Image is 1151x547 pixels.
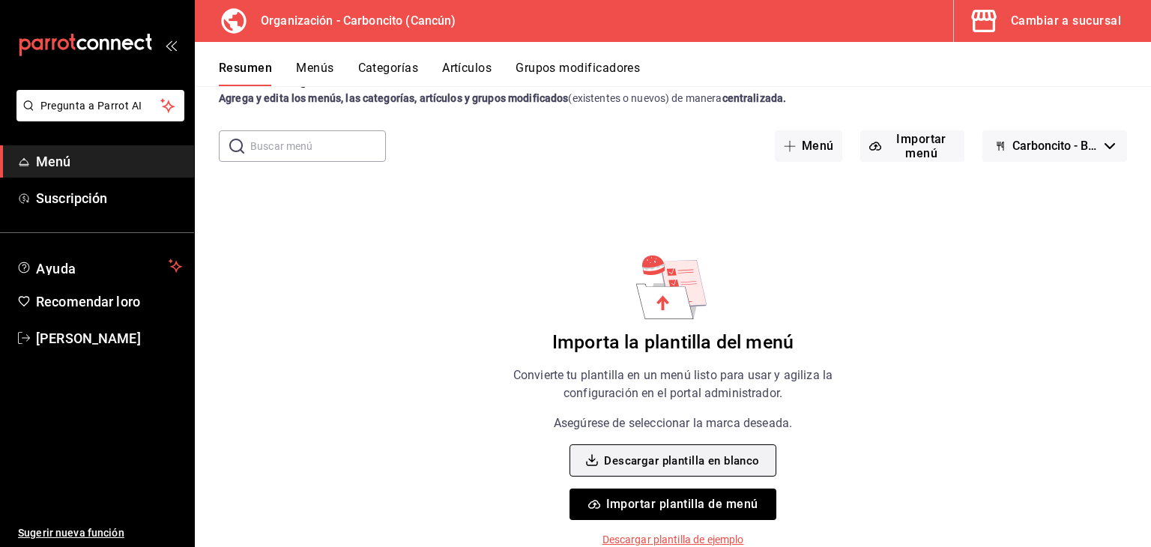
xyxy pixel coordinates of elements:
font: Suscripción [36,190,107,206]
button: Importar plantilla de menú [570,489,776,520]
font: Cambiar a sucursal [1011,13,1121,28]
font: Menú [36,154,71,169]
button: Importar menú [860,130,964,162]
font: Menú [802,139,834,153]
font: Agrega y edita los menús, las categorías, artículos y grupos modificados [219,92,568,104]
font: Recomendar loro [36,294,140,309]
button: Pregunta a Parrot AI [16,90,184,121]
a: Pregunta a Parrot AI [10,109,184,124]
font: Resumen organización [219,70,372,88]
font: Categorías [358,61,419,75]
font: Grupos modificadores [516,61,640,75]
font: centralizada. [722,92,787,104]
font: Importa la plantilla del menú [552,331,794,353]
button: Carboncito - Borrador [982,130,1127,162]
button: Menú [775,130,843,162]
div: pestañas de navegación [219,60,1151,86]
font: (existentes o nuevos) de manera [568,92,722,104]
font: Importar plantilla de menú [606,497,758,511]
font: [PERSON_NAME] [36,330,141,346]
font: Importar menú [896,132,946,160]
font: Carboncito - Borrador [1012,139,1129,153]
button: Descargar plantilla en blanco [570,444,776,477]
button: abrir_cajón_menú [165,39,177,51]
font: Sugerir nueva función [18,527,124,539]
font: Menús [296,61,333,75]
font: Descargar plantilla de ejemplo [602,534,744,546]
font: Artículos [442,61,492,75]
font: Organización - Carboncito (Cancún) [261,13,456,28]
font: Resumen [219,61,272,75]
font: Ayuda [36,261,76,276]
font: Pregunta a Parrot AI [40,100,142,112]
font: Asegúrese de seleccionar la marca deseada. [554,416,792,430]
font: Descargar plantilla en blanco [604,454,759,468]
font: Convierte tu plantilla en un menú listo para usar y agiliza la configuración en el portal adminis... [513,368,833,400]
input: Buscar menú [250,131,386,161]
